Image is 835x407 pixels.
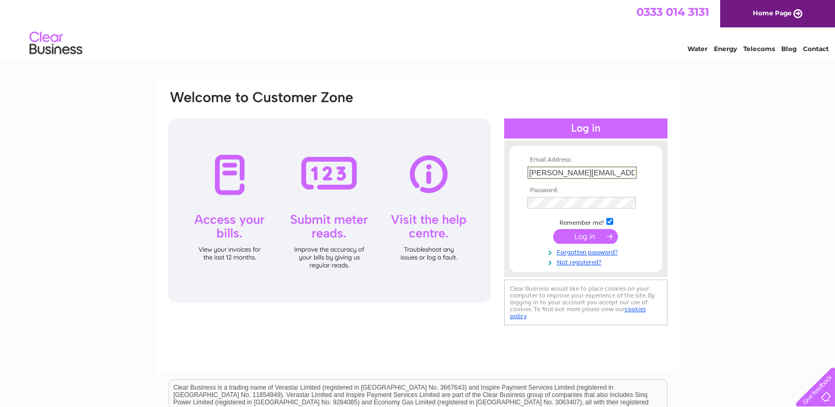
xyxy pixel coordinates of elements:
th: Password: [525,187,647,194]
div: Clear Business would like to place cookies on your computer to improve your experience of the sit... [504,280,667,325]
a: Forgotten password? [527,246,647,256]
a: Energy [714,45,737,53]
a: Not registered? [527,256,647,266]
img: npw-badge-icon-locked.svg [624,198,632,207]
img: npw-badge-icon-locked.svg [625,168,633,177]
input: Submit [553,229,618,244]
a: cookies policy [510,305,646,320]
a: Contact [803,45,829,53]
a: Water [687,45,708,53]
a: Telecoms [743,45,775,53]
th: Email Address: [525,156,647,164]
img: logo.png [29,27,83,59]
td: Remember me? [525,216,647,227]
div: Clear Business is a trading name of Verastar Limited (registered in [GEOGRAPHIC_DATA] No. 3667643... [169,6,667,51]
a: 0333 014 3131 [636,5,709,18]
a: Blog [781,45,797,53]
